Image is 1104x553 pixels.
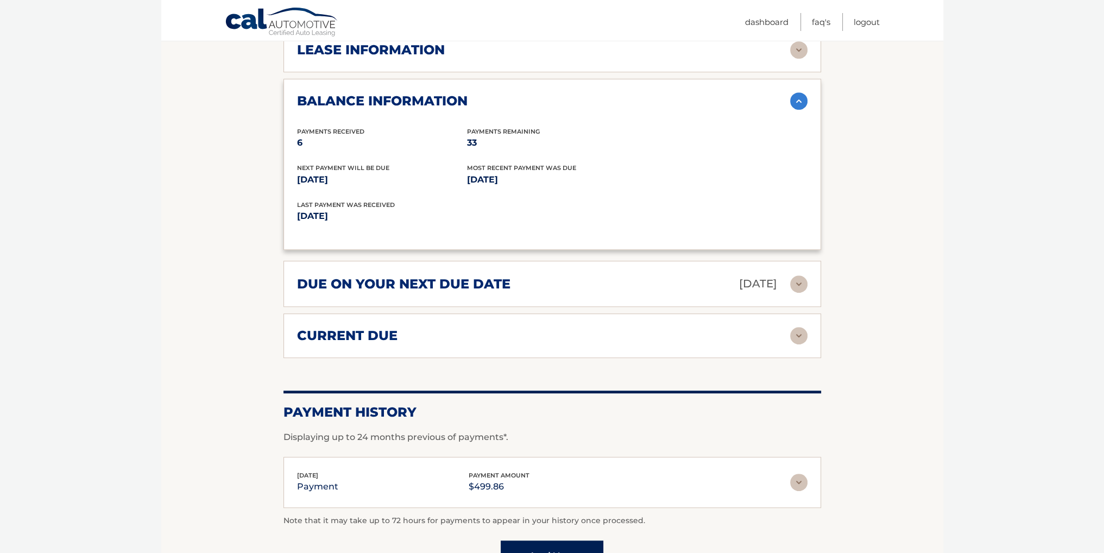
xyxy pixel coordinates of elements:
[854,13,880,31] a: Logout
[283,404,821,420] h2: Payment History
[283,431,821,444] p: Displaying up to 24 months previous of payments*.
[297,472,318,479] span: [DATE]
[467,128,540,135] span: Payments Remaining
[297,328,398,344] h2: current due
[790,327,808,344] img: accordion-rest.svg
[283,514,821,527] p: Note that it may take up to 72 hours for payments to appear in your history once processed.
[790,92,808,110] img: accordion-active.svg
[297,42,445,58] h2: lease information
[297,164,389,172] span: Next Payment will be due
[467,172,637,187] p: [DATE]
[297,276,510,292] h2: due on your next due date
[297,201,395,209] span: Last Payment was received
[469,479,529,494] p: $499.86
[297,128,364,135] span: Payments Received
[790,41,808,59] img: accordion-rest.svg
[739,274,777,293] p: [DATE]
[297,93,468,109] h2: balance information
[297,479,338,494] p: payment
[225,7,339,39] a: Cal Automotive
[469,472,529,479] span: payment amount
[790,275,808,293] img: accordion-rest.svg
[790,474,808,491] img: accordion-rest.svg
[297,135,467,150] p: 6
[467,135,637,150] p: 33
[467,164,576,172] span: Most Recent Payment Was Due
[812,13,830,31] a: FAQ's
[297,209,552,224] p: [DATE]
[745,13,788,31] a: Dashboard
[297,172,467,187] p: [DATE]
